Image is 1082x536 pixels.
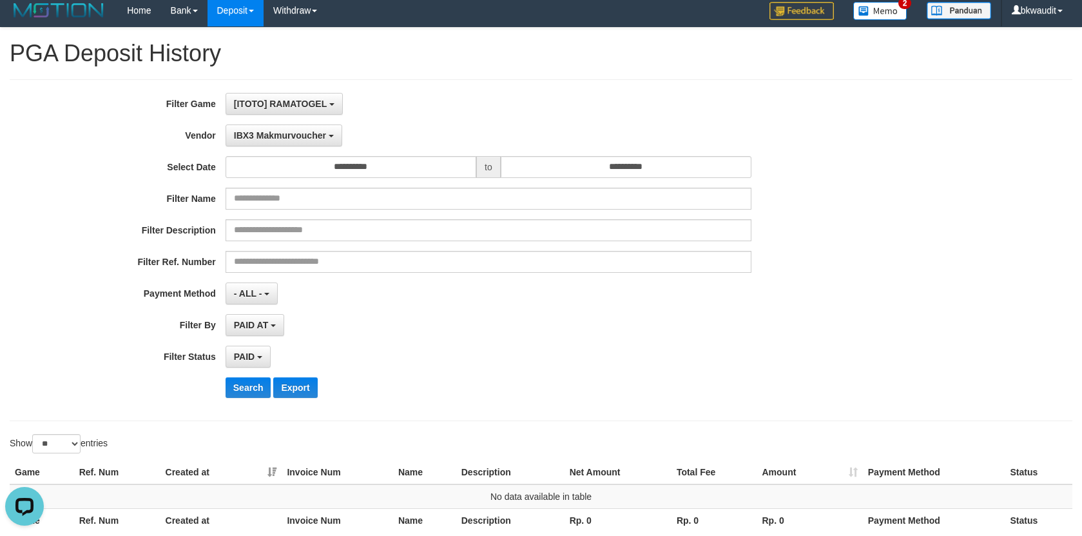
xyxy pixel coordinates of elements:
th: Payment Method [863,461,1005,484]
button: Export [273,377,317,398]
button: [ITOTO] RAMATOGEL [226,93,343,115]
img: Button%20Memo.svg [853,2,907,20]
th: Description [456,461,565,484]
button: IBX3 Makmurvoucher [226,124,342,146]
th: Rp. 0 [757,508,862,532]
img: MOTION_logo.png [10,1,108,20]
th: Description [456,508,565,532]
td: No data available in table [10,484,1072,509]
th: Status [1005,508,1072,532]
th: Invoice Num [282,461,392,484]
th: Total Fee [671,461,757,484]
th: Ref. Num [74,461,160,484]
h1: PGA Deposit History [10,41,1072,66]
span: IBX3 Makmurvoucher [234,130,326,141]
span: - ALL - [234,288,262,299]
th: Net Amount [565,461,671,484]
button: - ALL - [226,283,278,304]
span: [ITOTO] RAMATOGEL [234,99,327,109]
th: Game [10,461,74,484]
span: to [476,156,501,178]
button: Search [226,377,271,398]
th: Name [393,461,456,484]
img: panduan.png [927,2,991,19]
span: PAID AT [234,320,268,330]
th: Invoice Num [282,508,392,532]
span: PAID [234,352,255,362]
button: PAID [226,346,271,368]
button: PAID AT [226,314,284,336]
th: Rp. 0 [671,508,757,532]
th: Status [1005,461,1072,484]
select: Showentries [32,434,81,453]
th: Rp. 0 [565,508,671,532]
th: Ref. Num [74,508,160,532]
th: Created at: activate to sort column ascending [160,461,282,484]
th: Amount: activate to sort column ascending [757,461,862,484]
label: Show entries [10,434,108,453]
th: Name [393,508,456,532]
img: Feedback.jpg [769,2,834,20]
button: Open LiveChat chat widget [5,5,44,44]
th: Created at [160,508,282,532]
th: Payment Method [863,508,1005,532]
